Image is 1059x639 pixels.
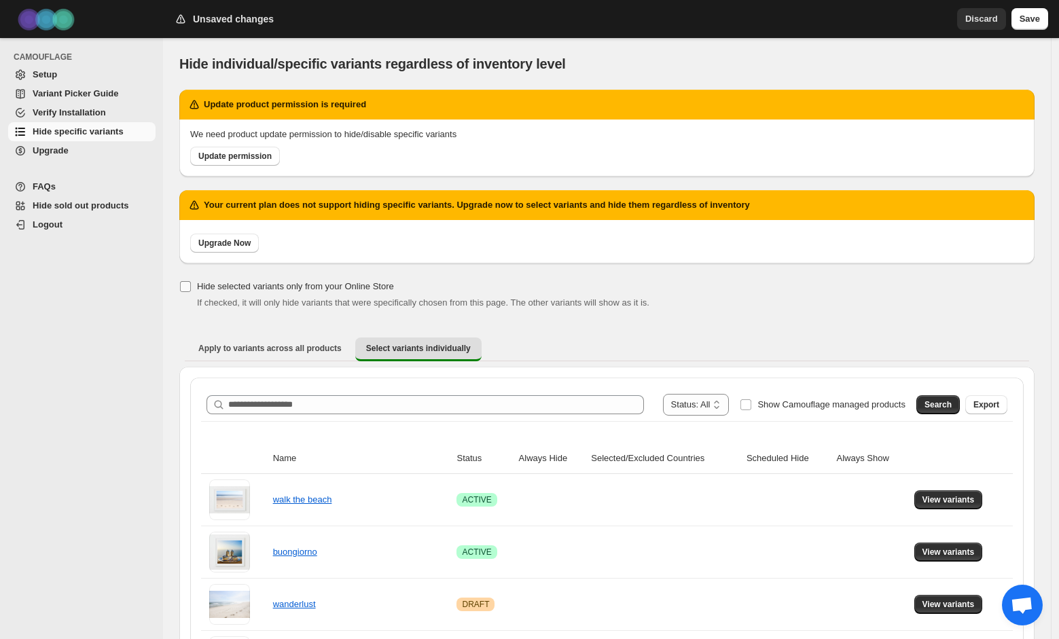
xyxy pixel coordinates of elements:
[197,297,649,308] span: If checked, it will only hide variants that were specifically chosen from this page. The other va...
[1002,585,1043,625] a: Open chat
[273,599,316,609] a: wanderlust
[515,443,588,474] th: Always Hide
[8,177,156,196] a: FAQs
[965,12,998,26] span: Discard
[198,238,251,249] span: Upgrade Now
[8,65,156,84] a: Setup
[197,281,394,291] span: Hide selected variants only from your Online Store
[366,343,471,354] span: Select variants individually
[8,196,156,215] a: Hide sold out products
[916,395,960,414] button: Search
[193,12,274,26] h2: Unsaved changes
[204,198,750,212] h2: Your current plan does not support hiding specific variants. Upgrade now to select variants and h...
[273,547,317,557] a: buongiorno
[33,107,106,117] span: Verify Installation
[922,547,975,558] span: View variants
[1020,12,1040,26] span: Save
[8,103,156,122] a: Verify Installation
[33,88,118,98] span: Variant Picker Guide
[914,595,983,614] button: View variants
[957,8,1006,30] button: Discard
[452,443,514,474] th: Status
[922,494,975,505] span: View variants
[8,84,156,103] a: Variant Picker Guide
[757,399,905,409] span: Show Camouflage managed products
[273,494,332,505] a: walk the beach
[190,234,259,253] a: Upgrade Now
[179,56,566,71] span: Hide individual/specific variants regardless of inventory level
[914,490,983,509] button: View variants
[587,443,742,474] th: Selected/Excluded Countries
[8,215,156,234] a: Logout
[973,399,999,410] span: Export
[33,219,62,230] span: Logout
[965,395,1007,414] button: Export
[33,126,124,136] span: Hide specific variants
[204,98,366,111] h2: Update product permission is required
[187,337,353,359] button: Apply to variants across all products
[925,399,952,410] span: Search
[922,599,975,610] span: View variants
[33,181,56,191] span: FAQs
[462,547,491,558] span: ACTIVE
[33,69,57,79] span: Setup
[462,494,491,505] span: ACTIVE
[914,543,983,562] button: View variants
[198,151,272,162] span: Update permission
[8,122,156,141] a: Hide specific variants
[190,147,280,166] a: Update permission
[14,52,156,62] span: CAMOUFLAGE
[355,337,482,361] button: Select variants individually
[198,343,342,354] span: Apply to variants across all products
[8,141,156,160] a: Upgrade
[33,200,129,211] span: Hide sold out products
[33,145,69,156] span: Upgrade
[269,443,453,474] th: Name
[190,129,456,139] span: We need product update permission to hide/disable specific variants
[832,443,910,474] th: Always Show
[1011,8,1048,30] button: Save
[742,443,833,474] th: Scheduled Hide
[462,599,489,610] span: DRAFT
